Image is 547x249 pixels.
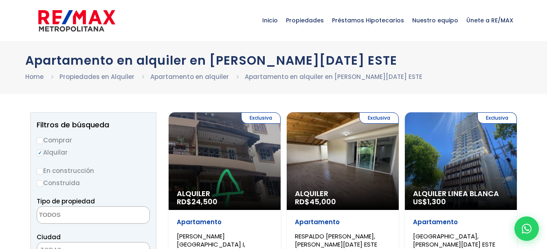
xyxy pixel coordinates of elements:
p: Apartamento [413,218,509,226]
span: RD$ [295,197,336,207]
span: 45,000 [310,197,336,207]
p: Apartamento [177,218,272,226]
span: Préstamos Hipotecarios [328,8,408,33]
span: [GEOGRAPHIC_DATA], [PERSON_NAME][DATE] ESTE [413,232,495,249]
span: RD$ [177,197,217,207]
input: Alquilar [37,150,43,156]
span: US$ [413,197,446,207]
span: 24,500 [191,197,217,207]
span: Exclusiva [241,112,281,124]
p: Apartamento [295,218,391,226]
span: Propiedades [282,8,328,33]
span: Exclusiva [477,112,517,124]
a: Propiedades en Alquiler [59,72,134,81]
input: Comprar [37,138,43,144]
span: RESPALDO [PERSON_NAME], [PERSON_NAME][DATE] ESTE [295,232,377,249]
span: Exclusiva [359,112,399,124]
a: Home [25,72,44,81]
textarea: Search [37,207,116,224]
span: Nuestro equipo [408,8,462,33]
span: Inicio [258,8,282,33]
input: Construida [37,180,43,187]
span: Tipo de propiedad [37,197,95,205]
img: remax-metropolitana-logo [38,9,115,33]
label: Comprar [37,135,150,145]
span: Alquiler Linea Blanca [413,190,509,198]
a: Apartamento en alquiler [150,72,229,81]
h1: Apartamento en alquiler en [PERSON_NAME][DATE] ESTE [25,53,522,68]
input: En construcción [37,168,43,175]
span: Alquiler [177,190,272,198]
span: Ciudad [37,233,61,241]
label: En construcción [37,166,150,176]
label: Construida [37,178,150,188]
li: Apartamento en alquiler en [PERSON_NAME][DATE] ESTE [245,72,422,82]
span: 1,300 [427,197,446,207]
span: Únete a RE/MAX [462,8,517,33]
label: Alquilar [37,147,150,157]
span: Alquiler [295,190,391,198]
h2: Filtros de búsqueda [37,121,150,129]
